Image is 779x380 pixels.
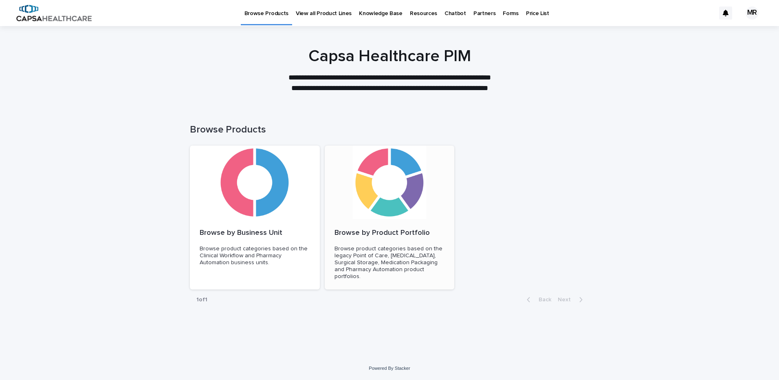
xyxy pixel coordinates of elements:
a: Powered By Stacker [369,366,410,371]
img: B5p4sRfuTuC72oLToeu7 [16,5,92,21]
a: Browse by Product PortfolioBrowse product categories based on the legacy Point of Care, [MEDICAL_... [325,146,455,290]
span: Next [558,297,576,303]
div: MR [746,7,759,20]
p: Browse product categories based on the legacy Point of Care, [MEDICAL_DATA], Surgical Storage, Me... [334,245,445,280]
h1: Browse Products [190,124,589,136]
h1: Capsa Healthcare PIM [190,46,589,66]
button: Back [520,296,555,303]
a: Browse by Business UnitBrowse product categories based on the Clinical Workflow and Pharmacy Auto... [190,146,320,290]
p: 1 of 1 [190,290,214,310]
p: Browse by Product Portfolio [334,229,445,238]
span: Back [534,297,551,303]
button: Next [555,296,589,303]
p: Browse product categories based on the Clinical Workflow and Pharmacy Automation business units. [200,245,310,266]
p: Browse by Business Unit [200,229,310,238]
